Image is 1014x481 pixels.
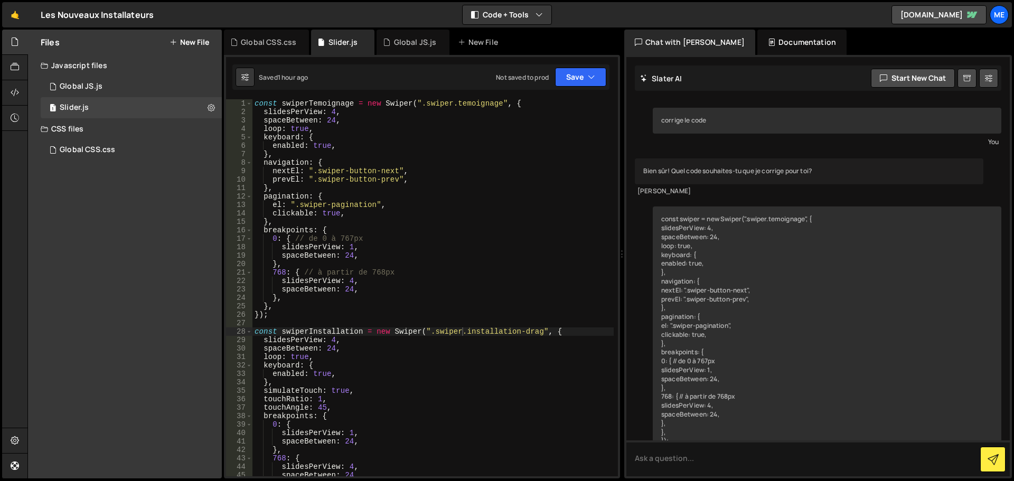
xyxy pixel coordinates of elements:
[555,68,606,87] button: Save
[226,243,252,251] div: 18
[226,463,252,471] div: 44
[41,8,154,21] div: Les Nouveaux Installateurs
[41,76,222,97] div: 17208/47595.js
[226,420,252,429] div: 39
[624,30,755,55] div: Chat with [PERSON_NAME]
[226,446,252,454] div: 42
[891,5,987,24] a: [DOMAIN_NAME]
[226,234,252,243] div: 17
[871,69,955,88] button: Start new chat
[226,437,252,446] div: 41
[757,30,847,55] div: Documentation
[394,37,437,48] div: Global JS.js
[226,268,252,277] div: 21
[653,108,1001,134] div: corrige le code
[226,370,252,378] div: 33
[226,167,252,175] div: 9
[259,73,308,82] div: Saved
[28,55,222,76] div: Javascript files
[226,285,252,294] div: 23
[226,454,252,463] div: 43
[226,99,252,108] div: 1
[241,37,296,48] div: Global CSS.css
[226,386,252,395] div: 35
[226,158,252,167] div: 8
[226,133,252,142] div: 5
[226,251,252,260] div: 19
[226,471,252,479] div: 45
[990,5,1009,24] a: Me
[226,353,252,361] div: 31
[41,139,222,161] div: 17208/47601.css
[640,73,682,83] h2: Slater AI
[226,336,252,344] div: 29
[226,361,252,370] div: 32
[226,412,252,420] div: 38
[635,158,983,184] div: Bien sûr! Quel code souhaites-tu que je corrige pour toi?
[170,38,209,46] button: New File
[226,294,252,302] div: 24
[226,260,252,268] div: 20
[226,378,252,386] div: 34
[463,5,551,24] button: Code + Tools
[60,103,89,112] div: Slider.js
[328,37,358,48] div: Slider.js
[226,395,252,403] div: 36
[226,429,252,437] div: 40
[226,108,252,116] div: 2
[28,118,222,139] div: CSS files
[226,209,252,218] div: 14
[41,97,222,118] div: 17208/47596.js
[226,116,252,125] div: 3
[226,310,252,319] div: 26
[226,327,252,336] div: 28
[226,125,252,133] div: 4
[226,277,252,285] div: 22
[278,73,308,82] div: 1 hour ago
[226,302,252,310] div: 25
[41,36,60,48] h2: Files
[60,82,102,91] div: Global JS.js
[226,226,252,234] div: 16
[226,175,252,184] div: 10
[496,73,549,82] div: Not saved to prod
[226,344,252,353] div: 30
[2,2,28,27] a: 🤙
[226,192,252,201] div: 12
[226,403,252,412] div: 37
[60,145,115,155] div: Global CSS.css
[226,218,252,226] div: 15
[653,206,1001,454] div: const swiper = new Swiper(".swiper.temoignage", { slidesPerView: 4, spaceBetween: 24, loop: true,...
[655,136,999,147] div: You
[226,150,252,158] div: 7
[226,184,252,192] div: 11
[226,319,252,327] div: 27
[637,187,981,196] div: [PERSON_NAME]
[50,105,56,113] span: 1
[226,142,252,150] div: 6
[458,37,502,48] div: New File
[226,201,252,209] div: 13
